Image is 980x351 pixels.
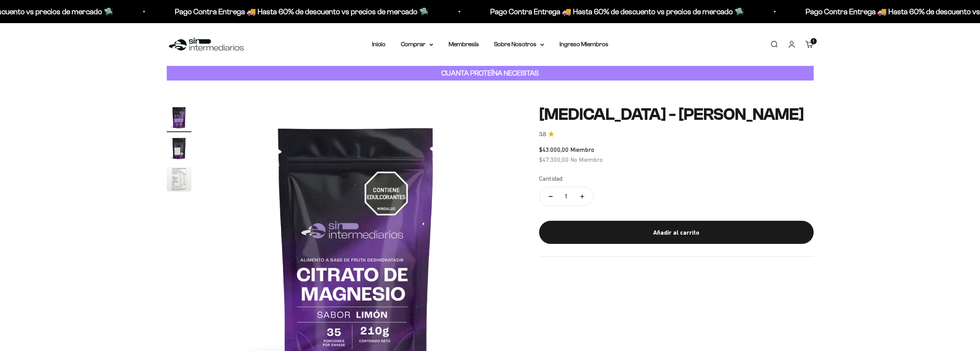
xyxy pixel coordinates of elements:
[570,156,603,163] span: No Miembro
[539,156,569,163] span: $47.300,00
[167,105,191,130] img: Citrato de Magnesio - Sabor Limón
[372,41,385,47] a: Inicio
[167,136,191,163] button: Ir al artículo 2
[167,167,191,194] button: Ir al artículo 3
[449,41,479,47] a: Membresía
[813,39,814,43] span: 1
[571,187,593,206] button: Aumentar cantidad
[554,228,798,238] div: Añadir al carrito
[171,5,424,18] p: Pago Contra Entrega 🚚 Hasta 60% de descuento vs precios de mercado 🛸
[167,167,191,191] img: Citrato de Magnesio - Sabor Limón
[167,105,191,132] button: Ir al artículo 1
[539,174,563,184] label: Cantidad:
[486,5,740,18] p: Pago Contra Entrega 🚚 Hasta 60% de descuento vs precios de mercado 🛸
[539,130,814,139] a: 3.83.8 de 5.0 estrellas
[539,221,814,244] button: Añadir al carrito
[441,69,539,77] strong: CUANTA PROTEÍNA NECESITAS
[570,146,594,153] span: Miembro
[167,136,191,161] img: Citrato de Magnesio - Sabor Limón
[401,39,433,49] summary: Comprar
[539,146,569,153] span: $43.000,00
[494,39,544,49] summary: Sobre Nosotros
[560,41,608,47] a: Ingreso Miembros
[539,130,546,139] span: 3.8
[539,105,814,124] h1: [MEDICAL_DATA] - [PERSON_NAME]
[539,187,562,206] button: Reducir cantidad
